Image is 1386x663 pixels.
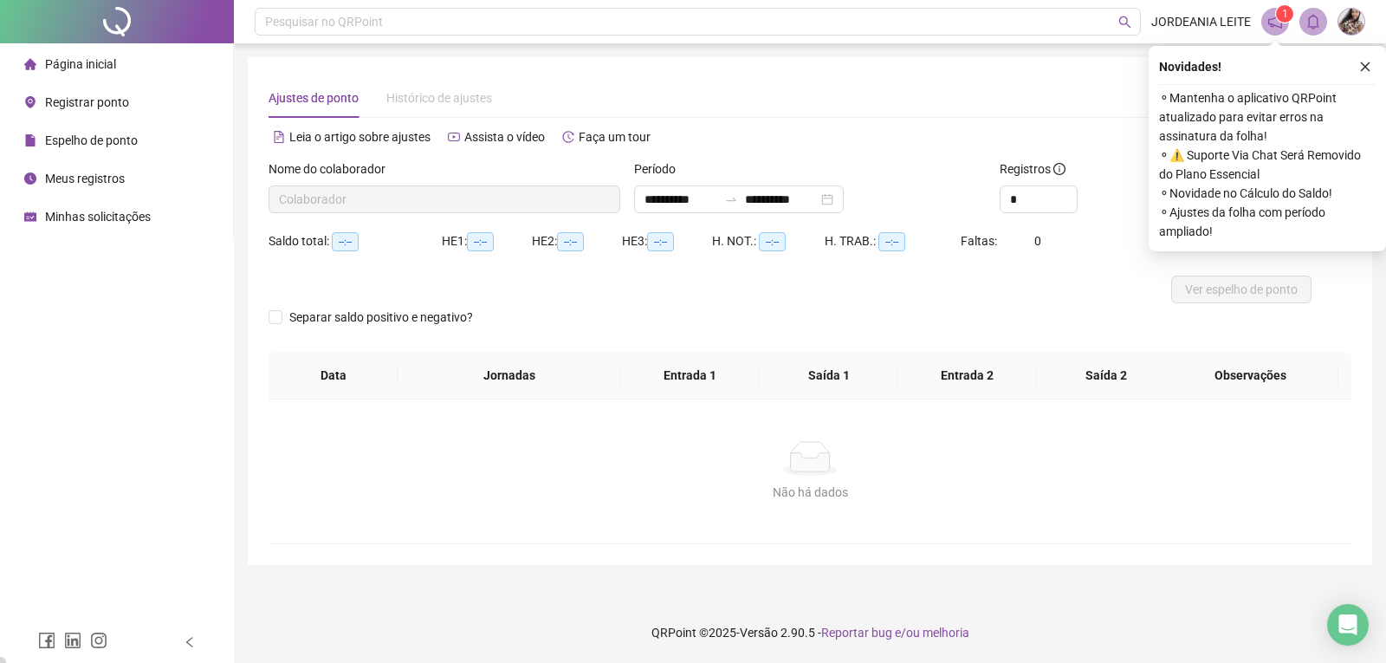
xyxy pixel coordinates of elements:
th: Entrada 2 [898,352,1037,400]
span: Observações [1176,366,1324,385]
span: Minhas solicitações [45,210,151,224]
span: ⚬ ⚠️ Suporte Via Chat Será Removido do Plano Essencial [1159,146,1376,184]
span: --:-- [467,232,494,251]
span: Faltas: [961,234,1000,248]
span: --:-- [557,232,584,251]
div: HE 3: [622,231,712,251]
span: Registrar ponto [45,95,129,109]
th: Entrada 1 [621,352,760,400]
span: environment [24,96,36,108]
div: H. NOT.: [712,231,825,251]
span: Separar saldo positivo e negativo? [282,308,480,327]
span: ⚬ Mantenha o aplicativo QRPoint atualizado para evitar erros na assinatura da folha! [1159,88,1376,146]
span: clock-circle [24,172,36,185]
th: Observações [1163,352,1338,400]
button: Ver espelho de ponto [1171,276,1312,303]
span: Registros [1000,159,1065,179]
div: H. TRAB.: [825,231,960,251]
footer: QRPoint © 2025 - 2.90.5 - [234,602,1386,663]
th: Jornadas [398,352,621,400]
span: Ajustes de ponto [269,91,359,105]
span: instagram [90,632,107,649]
th: Data [269,352,398,400]
span: history [562,131,574,143]
span: swap-right [724,192,738,206]
sup: 1 [1276,5,1293,23]
span: JORDEANIA LEITE [1151,12,1251,31]
span: Meus registros [45,172,125,185]
span: file [24,134,36,146]
span: info-circle [1053,163,1065,175]
span: Histórico de ajustes [386,91,492,105]
div: HE 1: [442,231,532,251]
div: Open Intercom Messenger [1327,604,1369,646]
span: Leia o artigo sobre ajustes [289,130,431,144]
span: schedule [24,211,36,223]
span: search [1118,16,1131,29]
span: youtube [448,131,460,143]
th: Saída 2 [1037,352,1176,400]
label: Período [634,159,687,179]
span: bell [1305,14,1321,29]
div: HE 2: [532,231,622,251]
div: Saldo total: [269,231,442,251]
span: --:-- [878,232,905,251]
span: ⚬ Novidade no Cálculo do Saldo! [1159,184,1376,203]
span: 1 [1282,8,1288,20]
span: Página inicial [45,57,116,71]
img: 11471 [1338,9,1364,35]
span: notification [1267,14,1283,29]
span: --:-- [759,232,786,251]
span: --:-- [647,232,674,251]
span: facebook [38,632,55,649]
span: Novidades ! [1159,57,1221,76]
span: Reportar bug e/ou melhoria [821,626,969,640]
span: linkedin [64,632,81,649]
span: file-text [273,131,285,143]
span: Espelho de ponto [45,133,138,147]
span: 0 [1034,234,1041,248]
span: Assista o vídeo [464,130,545,144]
span: close [1359,61,1371,73]
span: to [724,192,738,206]
div: Não há dados [289,483,1331,502]
span: ⚬ Ajustes da folha com período ampliado! [1159,203,1376,241]
th: Saída 1 [760,352,898,400]
label: Nome do colaborador [269,159,397,179]
span: Faça um tour [579,130,651,144]
span: left [184,636,196,648]
span: Versão [740,626,778,640]
span: home [24,58,36,70]
span: --:-- [332,232,359,251]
